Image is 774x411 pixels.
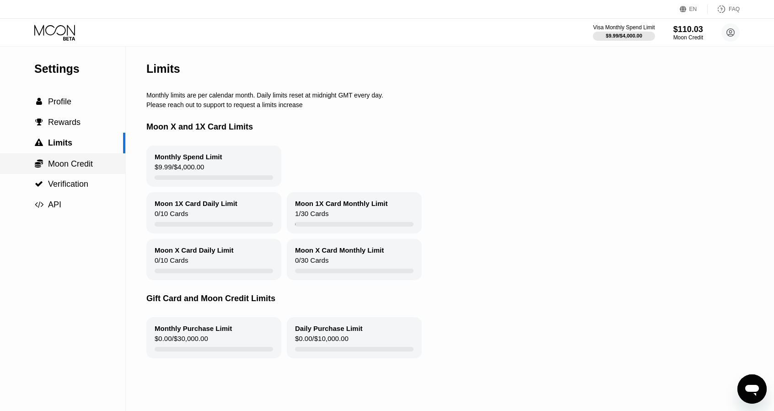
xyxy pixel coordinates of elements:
[295,335,349,347] div: $0.00 / $10,000.00
[34,180,43,188] div: 
[155,246,234,254] div: Moon X Card Daily Limit
[295,324,363,332] div: Daily Purchase Limit
[680,5,708,14] div: EN
[48,138,72,147] span: Limits
[34,200,43,209] div: 
[48,97,71,106] span: Profile
[593,24,655,41] div: Visa Monthly Spend Limit$9.99/$4,000.00
[155,200,237,207] div: Moon 1X Card Daily Limit
[35,159,43,168] span: 
[36,97,42,106] span: 
[708,5,740,14] div: FAQ
[295,210,328,222] div: 1 / 30 Cards
[48,159,93,168] span: Moon Credit
[146,62,180,76] div: Limits
[48,179,88,189] span: Verification
[673,34,703,41] div: Moon Credit
[295,200,388,207] div: Moon 1X Card Monthly Limit
[155,256,188,269] div: 0 / 10 Cards
[155,324,232,332] div: Monthly Purchase Limit
[35,139,43,147] span: 
[146,108,766,146] div: Moon X and 1X Card Limits
[737,374,767,404] iframe: Кнопка запуска окна обмена сообщениями
[35,180,43,188] span: 
[689,6,697,12] div: EN
[729,6,740,12] div: FAQ
[295,256,328,269] div: 0 / 30 Cards
[34,159,43,168] div: 
[673,25,703,41] div: $110.03Moon Credit
[35,200,43,209] span: 
[155,335,208,347] div: $0.00 / $30,000.00
[34,62,125,76] div: Settings
[155,210,188,222] div: 0 / 10 Cards
[593,24,655,31] div: Visa Monthly Spend Limit
[155,163,204,175] div: $9.99 / $4,000.00
[48,118,81,127] span: Rewards
[34,97,43,106] div: 
[34,139,43,147] div: 
[48,200,61,209] span: API
[35,118,43,126] span: 
[155,153,222,161] div: Monthly Spend Limit
[146,280,766,317] div: Gift Card and Moon Credit Limits
[606,33,642,38] div: $9.99 / $4,000.00
[34,118,43,126] div: 
[146,101,766,108] div: Please reach out to support to request a limits increase
[673,25,703,34] div: $110.03
[295,246,384,254] div: Moon X Card Monthly Limit
[146,92,766,99] div: Monthly limits are per calendar month. Daily limits reset at midnight GMT every day.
